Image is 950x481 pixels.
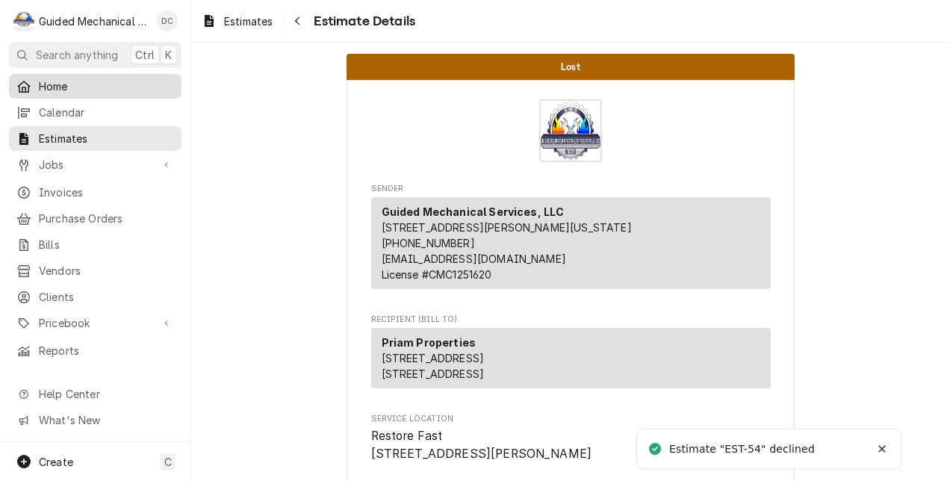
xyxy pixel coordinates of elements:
span: Calendar [39,105,174,120]
div: Estimate Sender [371,183,771,296]
div: Sender [371,197,771,289]
div: Estimate "EST-54" declined [669,441,817,457]
button: Navigate back [285,9,309,33]
span: Ctrl [135,47,155,63]
div: Recipient (Bill To) [371,328,771,388]
a: [PHONE_NUMBER] [382,237,475,249]
div: Service Location [371,413,771,463]
span: [STREET_ADDRESS] [STREET_ADDRESS] [382,352,485,380]
span: Purchase Orders [39,211,174,226]
span: Estimate Details [309,11,415,31]
a: Calendar [9,100,181,125]
span: Pricebook [39,315,152,331]
div: G [13,10,34,31]
span: Service Location [371,427,771,462]
span: Jobs [39,157,152,173]
a: Estimates [196,9,279,34]
span: C [164,454,172,470]
div: Guided Mechanical Services, LLC [39,13,149,29]
span: Restore Fast [STREET_ADDRESS][PERSON_NAME] [371,429,592,461]
span: Reports [39,343,174,359]
a: Reports [9,338,181,363]
div: Guided Mechanical Services, LLC's Avatar [13,10,34,31]
span: [STREET_ADDRESS][PERSON_NAME][US_STATE] [382,221,632,234]
span: Lost [561,62,580,72]
span: Bills [39,237,174,252]
a: Go to Pricebook [9,311,181,335]
span: Vendors [39,263,174,279]
a: Vendors [9,258,181,283]
span: Invoices [39,184,174,200]
span: Service Location [371,413,771,425]
a: Go to Jobs [9,152,181,177]
strong: Guided Mechanical Services, LLC [382,205,565,218]
span: Clients [39,289,174,305]
div: Daniel Cornell's Avatar [157,10,178,31]
a: [EMAIL_ADDRESS][DOMAIN_NAME] [382,252,566,265]
span: Search anything [36,47,118,63]
span: What's New [39,412,173,428]
span: Home [39,78,174,94]
a: Bills [9,232,181,257]
div: Status [347,54,795,80]
span: K [165,47,172,63]
a: Go to Help Center [9,382,181,406]
span: Recipient (Bill To) [371,314,771,326]
img: Logo [539,99,602,162]
span: Sender [371,183,771,195]
div: DC [157,10,178,31]
a: Invoices [9,180,181,205]
a: Estimates [9,126,181,151]
span: Estimates [224,13,273,29]
a: Home [9,74,181,99]
div: Estimate Recipient [371,314,771,395]
a: Purchase Orders [9,206,181,231]
span: Estimates [39,131,174,146]
span: Create [39,456,73,468]
span: License # CMC1251620 [382,268,492,281]
strong: Priam Properties [382,336,476,349]
div: Sender [371,197,771,295]
a: Clients [9,285,181,309]
button: Search anythingCtrlK [9,42,181,68]
span: Help Center [39,386,173,402]
a: Go to What's New [9,408,181,432]
div: Recipient (Bill To) [371,328,771,394]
